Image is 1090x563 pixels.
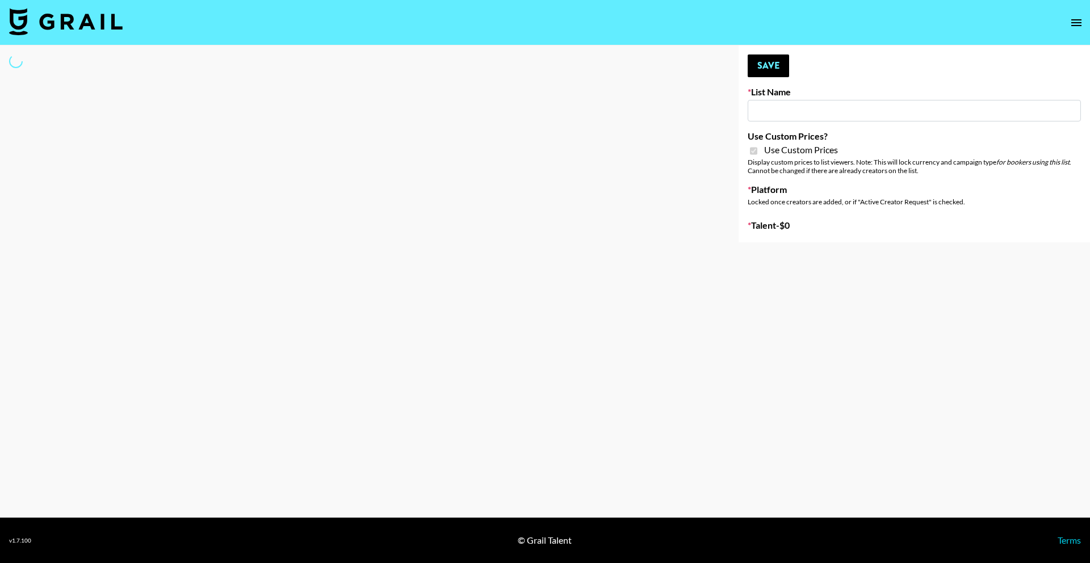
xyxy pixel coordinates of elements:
[748,131,1081,142] label: Use Custom Prices?
[518,535,572,546] div: © Grail Talent
[748,158,1081,175] div: Display custom prices to list viewers. Note: This will lock currency and campaign type . Cannot b...
[1058,535,1081,545] a: Terms
[1065,11,1088,34] button: open drawer
[748,220,1081,231] label: Talent - $ 0
[9,537,31,544] div: v 1.7.100
[748,86,1081,98] label: List Name
[9,8,123,35] img: Grail Talent
[748,184,1081,195] label: Platform
[748,54,789,77] button: Save
[764,144,838,156] span: Use Custom Prices
[996,158,1070,166] em: for bookers using this list
[748,198,1081,206] div: Locked once creators are added, or if "Active Creator Request" is checked.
